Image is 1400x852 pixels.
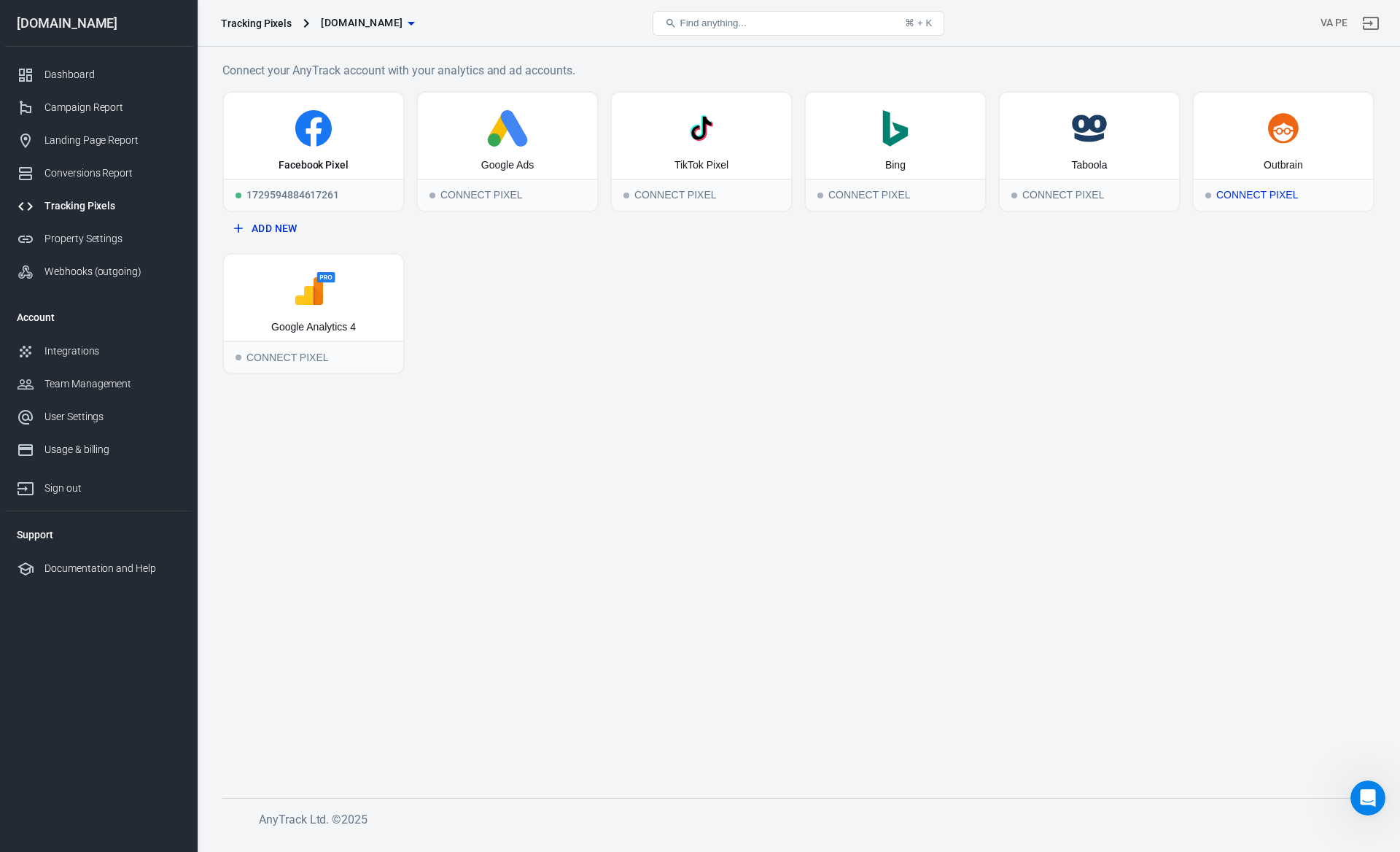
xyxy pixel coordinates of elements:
[228,215,399,242] button: Add New
[44,409,180,425] div: User Settings
[44,100,180,115] div: Campaign Report
[429,193,435,198] span: Connect Pixel
[44,166,180,181] div: Conversions Report
[44,67,180,82] div: Dashboard
[674,158,728,173] div: TikTok Pixel
[44,231,180,247] div: Property Settings
[905,18,932,28] div: ⌘ + K
[1205,193,1211,198] span: Connect Pixel
[44,442,180,457] div: Usage & billing
[1192,91,1374,212] button: OutbrainConnect PixelConnect Pixel
[315,9,420,36] button: [DOMAIN_NAME]
[610,91,793,212] button: TikTok PixelConnect PixelConnect Pixel
[1000,179,1179,211] div: Connect Pixel
[224,341,403,373] div: Connect Pixel
[279,158,349,173] div: Facebook Pixel
[623,193,629,198] span: Connect Pixel
[44,198,180,214] div: Tracking Pixels
[5,300,192,335] li: Account
[806,179,985,211] div: Connect Pixel
[5,91,192,124] a: Campaign Report
[481,158,534,173] div: Google Ads
[680,18,746,28] span: Find anything...
[5,517,192,552] li: Support
[224,179,403,211] div: 1729594884617261
[5,400,192,433] a: User Settings
[5,433,192,466] a: Usage & billing
[5,255,192,288] a: Webhooks (outgoing)
[1321,15,1347,31] div: Account id: qidNBLJg
[416,91,599,212] button: Google AdsConnect PixelConnect Pixel
[222,91,405,212] a: Facebook PixelRunning1729594884617261
[5,190,192,222] a: Tracking Pixels
[612,179,791,211] div: Connect Pixel
[44,264,180,279] div: Webhooks (outgoing)
[418,179,597,211] div: Connect Pixel
[1353,6,1388,41] a: Sign out
[5,222,192,255] a: Property Settings
[1194,179,1373,211] div: Connect Pixel
[5,157,192,190] a: Conversions Report
[1011,193,1017,198] span: Connect Pixel
[271,320,356,335] div: Google Analytics 4
[804,91,987,212] button: BingConnect PixelConnect Pixel
[653,11,944,36] button: Find anything...⌘ + K
[885,158,906,173] div: Bing
[236,193,241,198] span: Running
[44,481,180,496] div: Sign out
[5,17,192,30] div: [DOMAIN_NAME]
[259,810,1353,829] h6: AnyTrack Ltd. © 2025
[44,561,180,576] div: Documentation and Help
[222,61,1374,80] h6: Connect your AnyTrack account with your analytics and ad accounts.
[1350,781,1385,816] iframe: Intercom live chat
[44,133,180,148] div: Landing Page Report
[44,376,180,392] div: Team Management
[1071,158,1107,173] div: Taboola
[44,344,180,359] div: Integrations
[321,14,402,32] span: tuume.com
[5,368,192,400] a: Team Management
[5,466,192,505] a: Sign out
[1264,158,1303,173] div: Outbrain
[5,124,192,157] a: Landing Page Report
[998,91,1181,212] button: TaboolaConnect PixelConnect Pixel
[222,253,405,374] button: Google Analytics 4Connect PixelConnect Pixel
[5,58,192,91] a: Dashboard
[817,193,823,198] span: Connect Pixel
[5,335,192,368] a: Integrations
[236,355,241,360] span: Connect Pixel
[221,16,292,31] div: Tracking Pixels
